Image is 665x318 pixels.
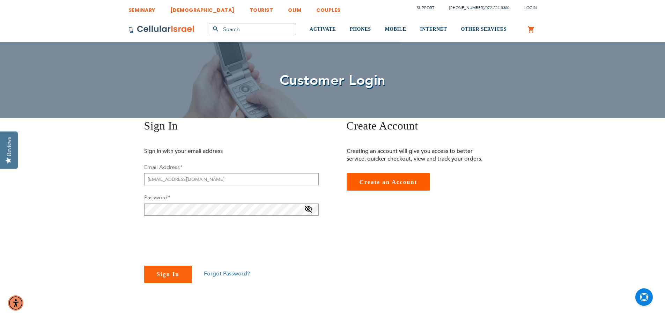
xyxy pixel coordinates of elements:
[417,5,434,10] a: Support
[449,5,484,10] a: [PHONE_NUMBER]
[385,16,406,43] a: MOBILE
[310,16,336,43] a: ACTIVATE
[144,163,182,171] label: Email Address
[524,5,537,10] span: Login
[128,2,155,15] a: SEMINARY
[347,173,430,191] a: Create an Account
[461,27,507,32] span: OTHER SERVICES
[8,295,23,311] div: Accessibility Menu
[461,16,507,43] a: OTHER SERVICES
[144,266,192,283] button: Sign In
[144,173,319,185] input: Email
[170,2,235,15] a: [DEMOGRAPHIC_DATA]
[128,25,195,34] img: Cellular Israel Logo
[360,179,417,185] span: Create an Account
[347,119,418,132] span: Create Account
[442,3,509,13] li: /
[310,27,336,32] span: ACTIVATE
[486,5,509,10] a: 072-224-3300
[316,2,341,15] a: COUPLES
[385,27,406,32] span: MOBILE
[347,147,488,163] p: Creating an account will give you access to better service, quicker checkout, view and track your...
[350,16,371,43] a: PHONES
[204,270,250,278] a: Forgot Password?
[157,271,179,278] span: Sign In
[280,71,386,90] span: Customer Login
[288,2,301,15] a: OLIM
[144,224,250,251] iframe: reCAPTCHA
[420,27,447,32] span: INTERNET
[209,23,296,35] input: Search
[350,27,371,32] span: PHONES
[144,147,286,155] p: Sign in with your email address
[250,2,273,15] a: TOURIST
[6,137,12,156] div: Reviews
[144,119,178,132] span: Sign In
[420,16,447,43] a: INTERNET
[144,194,170,201] label: Password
